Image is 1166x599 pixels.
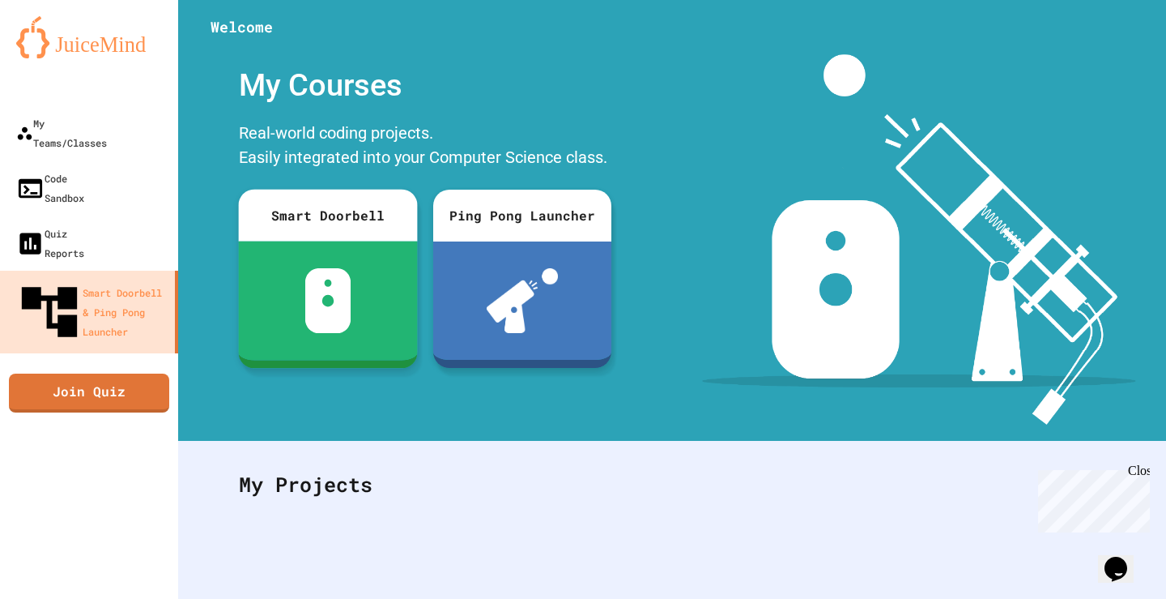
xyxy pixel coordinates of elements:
[702,54,1136,425] img: banner-image-my-projects.png
[16,16,162,58] img: logo-orange.svg
[231,54,619,117] div: My Courses
[487,268,559,333] img: ppl-with-ball.png
[238,189,417,241] div: Smart Doorbell
[6,6,112,103] div: Chat with us now!Close
[9,374,169,413] a: Join Quiz
[223,453,1121,516] div: My Projects
[16,169,84,208] div: Code Sandbox
[16,279,168,345] div: Smart Doorbell & Ping Pong Launcher
[304,268,351,333] img: sdb-white.svg
[16,224,84,263] div: Quiz Reports
[16,113,107,152] div: My Teams/Classes
[1098,534,1150,583] iframe: chat widget
[1032,464,1150,533] iframe: chat widget
[231,117,619,178] div: Real-world coding projects. Easily integrated into your Computer Science class.
[433,190,611,242] div: Ping Pong Launcher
